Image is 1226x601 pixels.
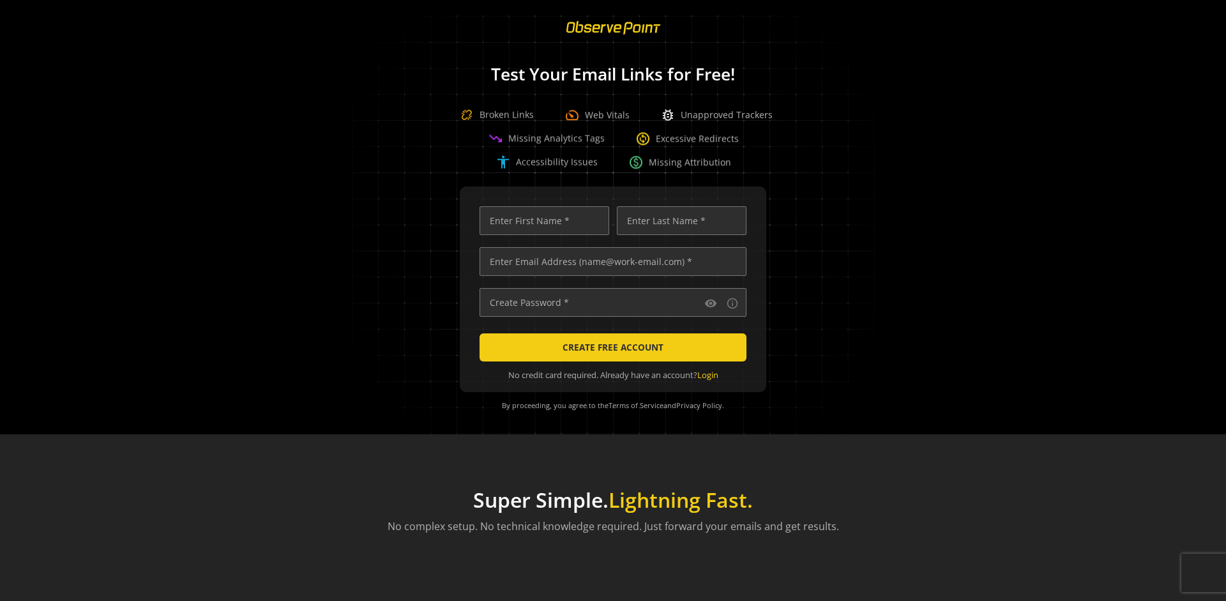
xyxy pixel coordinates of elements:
[496,155,598,170] div: Accessibility Issues
[697,369,718,381] a: Login
[617,206,746,235] input: Enter Last Name *
[332,65,894,84] h1: Test Your Email Links for Free!
[480,206,609,235] input: Enter First Name *
[480,247,746,276] input: Enter Email Address (name@work-email.com) *
[628,155,731,170] div: Missing Attribution
[676,400,722,410] a: Privacy Policy
[454,102,534,128] div: Broken Links
[488,131,503,146] span: trending_down
[558,29,669,42] a: ObservePoint Homepage
[476,392,750,419] div: By proceeding, you agree to the and .
[635,131,739,146] div: Excessive Redirects
[496,155,511,170] span: accessibility
[454,102,480,128] img: Broken Link
[388,519,839,534] p: No complex setup. No technical knowledge required. Just forward your emails and get results.
[564,107,630,123] div: Web Vitals
[704,297,717,310] mat-icon: visibility
[480,333,746,361] button: CREATE FREE ACCOUNT
[480,369,746,381] div: No credit card required. Already have an account?
[628,155,644,170] span: paid
[660,107,676,123] span: bug_report
[725,296,740,311] button: Password requirements
[563,336,663,359] span: CREATE FREE ACCOUNT
[609,400,663,410] a: Terms of Service
[564,107,580,123] span: speed
[480,288,746,317] input: Create Password *
[660,107,773,123] div: Unapproved Trackers
[488,131,605,146] div: Missing Analytics Tags
[609,486,753,514] span: Lightning Fast.
[388,488,839,512] h1: Super Simple.
[635,131,651,146] span: change_circle
[726,297,739,310] mat-icon: info_outline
